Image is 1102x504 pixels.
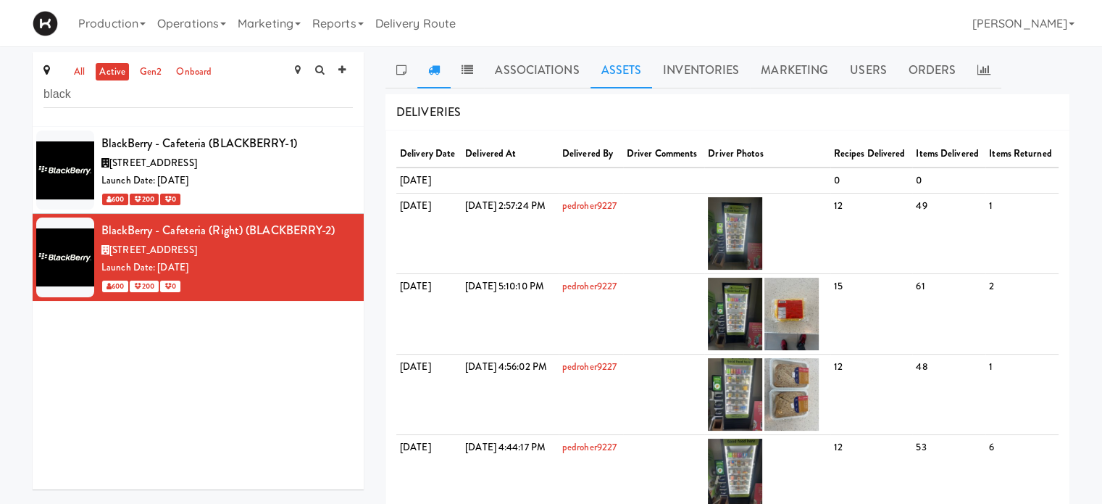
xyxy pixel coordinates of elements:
a: Orders [898,52,967,88]
td: [DATE] 4:56:02 PM [462,355,559,435]
img: ubmbk2onkulwstw1ygtv.jpg [764,358,819,431]
div: BlackBerry - Cafeteria (Right) (BLACKBERRY-2) [101,220,353,241]
span: 0 [160,281,180,292]
img: ptiq144hpgwklqoqdrjb.jpg [708,197,762,270]
td: [DATE] 2:57:24 PM [462,194,559,274]
td: 12 [830,194,913,274]
td: 1 [985,194,1059,274]
td: 2 [985,274,1059,355]
a: pedroher9227 [562,279,617,293]
th: Items Delivered [912,141,985,168]
td: 12 [830,355,913,435]
td: 15 [830,274,913,355]
div: Launch Date: [DATE] [101,172,353,190]
td: [DATE] [396,194,462,274]
a: pedroher9227 [562,440,617,454]
div: BlackBerry - Cafeteria (BLACKBERRY-1) [101,133,353,154]
li: BlackBerry - Cafeteria (Right) (BLACKBERRY-2)[STREET_ADDRESS]Launch Date: [DATE] 600 200 0 [33,214,364,300]
th: Items Returned [985,141,1059,168]
a: Inventories [652,52,750,88]
td: 0 [830,168,913,194]
span: 600 [102,194,128,205]
a: active [96,63,129,81]
th: Recipes Delivered [830,141,913,168]
li: BlackBerry - Cafeteria (BLACKBERRY-1)[STREET_ADDRESS]Launch Date: [DATE] 600 200 0 [33,127,364,214]
img: ohbmwatatd5xw5yx0iqd.jpg [708,278,762,350]
td: 0 [912,168,985,194]
a: Assets [590,52,653,88]
td: 49 [912,194,985,274]
span: 0 [160,194,180,205]
span: 200 [130,194,158,205]
a: onboard [172,63,215,81]
input: Search site [43,81,353,108]
img: epgj3ungscf8wsu0ekmc.jpg [764,278,819,350]
a: pedroher9227 [562,360,617,373]
td: 1 [985,355,1059,435]
span: [STREET_ADDRESS] [109,156,197,170]
td: 48 [912,355,985,435]
a: all [70,63,88,81]
th: Delivered By [559,141,623,168]
span: 200 [130,281,158,292]
td: [DATE] 5:10:10 PM [462,274,559,355]
th: Delivery Date [396,141,462,168]
span: 600 [102,281,128,292]
a: pedroher9227 [562,199,617,212]
th: Driver Photos [704,141,830,168]
td: [DATE] [396,168,462,194]
a: Marketing [750,52,839,88]
a: Users [839,52,898,88]
img: stzj0vuhulifqdj08gci.jpg [708,358,762,431]
td: [DATE] [396,274,462,355]
span: [STREET_ADDRESS] [109,243,197,257]
a: Associations [484,52,590,88]
div: Launch Date: [DATE] [101,259,353,277]
span: DELIVERIES [396,104,461,120]
td: [DATE] [396,355,462,435]
a: gen2 [136,63,165,81]
img: Micromart [33,11,58,36]
th: Driver Comments [623,141,704,168]
th: Delivered At [462,141,559,168]
td: 61 [912,274,985,355]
